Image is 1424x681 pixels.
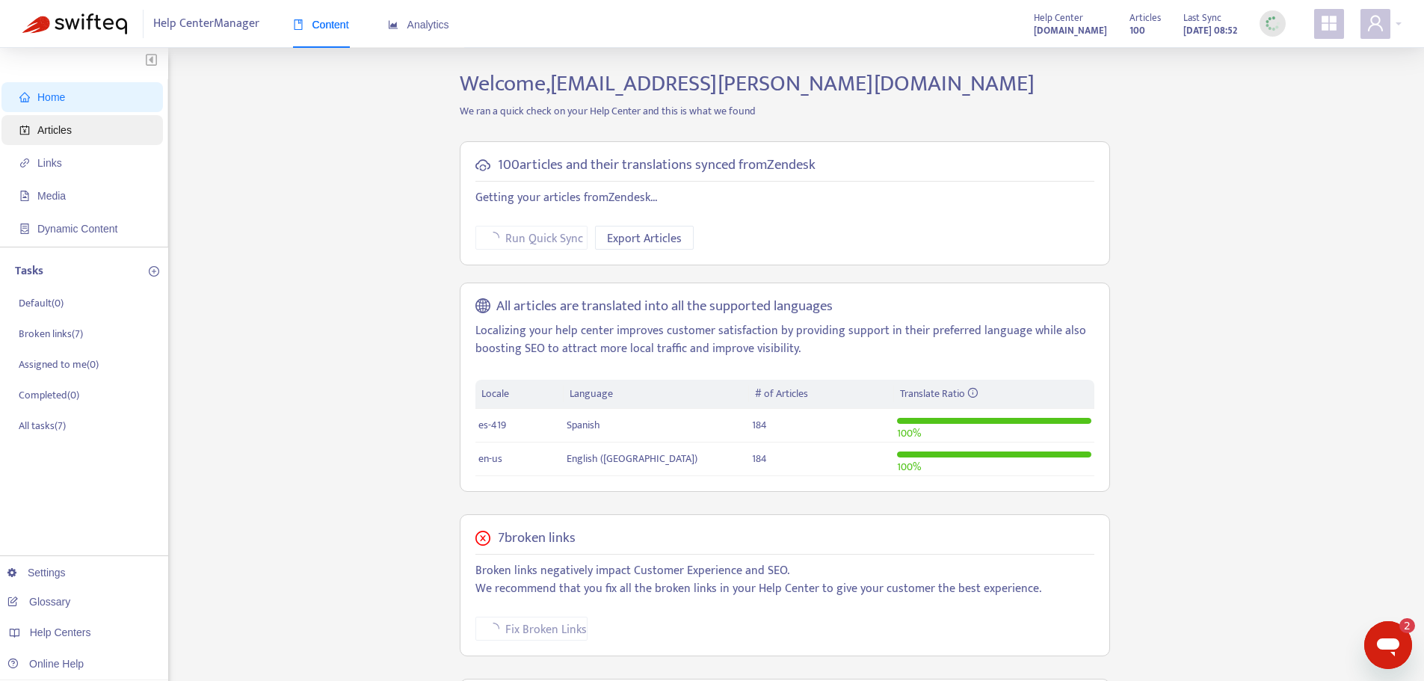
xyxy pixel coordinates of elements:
[37,124,72,136] span: Articles
[752,416,767,434] span: 184
[19,326,83,342] p: Broken links ( 7 )
[475,226,588,250] button: Run Quick Sync
[1366,14,1384,32] span: user
[19,125,30,135] span: account-book
[1183,10,1221,26] span: Last Sync
[1385,618,1415,633] iframe: Number of unread messages
[475,562,1094,598] p: Broken links negatively impact Customer Experience and SEO. We recommend that you fix all the bro...
[1129,22,1145,39] strong: 100
[19,158,30,168] span: link
[505,620,587,639] span: Fix Broken Links
[293,19,349,31] span: Content
[293,19,303,30] span: book
[475,158,490,173] span: cloud-sync
[478,450,502,467] span: en-us
[897,425,921,442] span: 100 %
[505,229,583,248] span: Run Quick Sync
[1034,10,1083,26] span: Help Center
[19,387,79,403] p: Completed ( 0 )
[1263,14,1282,33] img: sync_loading.0b5143dde30e3a21642e.gif
[449,103,1121,119] p: We ran a quick check on your Help Center and this is what we found
[1034,22,1107,39] a: [DOMAIN_NAME]
[567,416,600,434] span: Spanish
[30,626,91,638] span: Help Centers
[7,596,70,608] a: Glossary
[475,617,588,641] button: Fix Broken Links
[7,567,66,579] a: Settings
[475,298,490,315] span: global
[388,19,398,30] span: area-chart
[19,191,30,201] span: file-image
[19,224,30,234] span: container
[475,322,1094,358] p: Localizing your help center improves customer satisfaction by providing support in their preferre...
[19,357,99,372] p: Assigned to me ( 0 )
[475,380,564,409] th: Locale
[37,91,65,103] span: Home
[752,450,767,467] span: 184
[149,266,159,277] span: plus-circle
[153,10,259,38] span: Help Center Manager
[1320,14,1338,32] span: appstore
[1183,22,1237,39] strong: [DATE] 08:52
[7,658,84,670] a: Online Help
[487,623,499,635] span: loading
[388,19,449,31] span: Analytics
[496,298,833,315] h5: All articles are translated into all the supported languages
[595,226,694,250] button: Export Articles
[1129,10,1161,26] span: Articles
[1364,621,1412,669] iframe: Button to launch messaging window, 2 unread messages
[897,458,921,475] span: 100 %
[567,450,697,467] span: English ([GEOGRAPHIC_DATA])
[37,157,62,169] span: Links
[19,92,30,102] span: home
[487,232,499,244] span: loading
[475,531,490,546] span: close-circle
[475,189,1094,207] p: Getting your articles from Zendesk ...
[19,295,64,311] p: Default ( 0 )
[37,223,117,235] span: Dynamic Content
[37,190,66,202] span: Media
[19,418,66,434] p: All tasks ( 7 )
[460,65,1035,102] span: Welcome, [EMAIL_ADDRESS][PERSON_NAME][DOMAIN_NAME]
[22,13,127,34] img: Swifteq
[607,229,682,248] span: Export Articles
[498,530,576,547] h5: 7 broken links
[749,380,893,409] th: # of Articles
[478,416,506,434] span: es-419
[564,380,749,409] th: Language
[15,262,43,280] p: Tasks
[900,386,1088,402] div: Translate Ratio
[498,157,816,174] h5: 100 articles and their translations synced from Zendesk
